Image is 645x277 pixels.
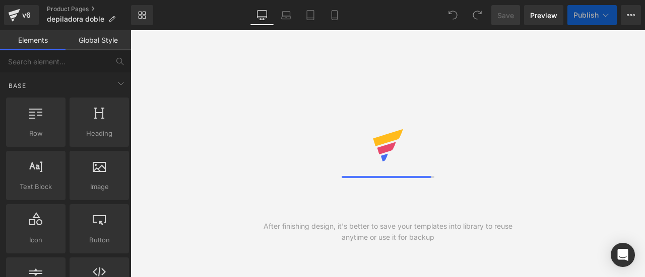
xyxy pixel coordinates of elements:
[9,128,62,139] span: Row
[274,5,298,25] a: Laptop
[530,10,557,21] span: Preview
[611,243,635,267] div: Open Intercom Messenger
[73,181,126,192] span: Image
[322,5,347,25] a: Mobile
[73,128,126,139] span: Heading
[131,5,153,25] a: New Library
[443,5,463,25] button: Undo
[66,30,131,50] a: Global Style
[4,5,39,25] a: v6
[298,5,322,25] a: Tablet
[573,11,599,19] span: Publish
[497,10,514,21] span: Save
[9,235,62,245] span: Icon
[250,5,274,25] a: Desktop
[47,15,104,23] span: depiladora doble
[9,181,62,192] span: Text Block
[73,235,126,245] span: Button
[20,9,33,22] div: v6
[467,5,487,25] button: Redo
[8,81,27,90] span: Base
[524,5,563,25] a: Preview
[567,5,617,25] button: Publish
[259,221,517,243] div: After finishing design, it's better to save your templates into library to reuse anytime or use i...
[47,5,131,13] a: Product Pages
[621,5,641,25] button: More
